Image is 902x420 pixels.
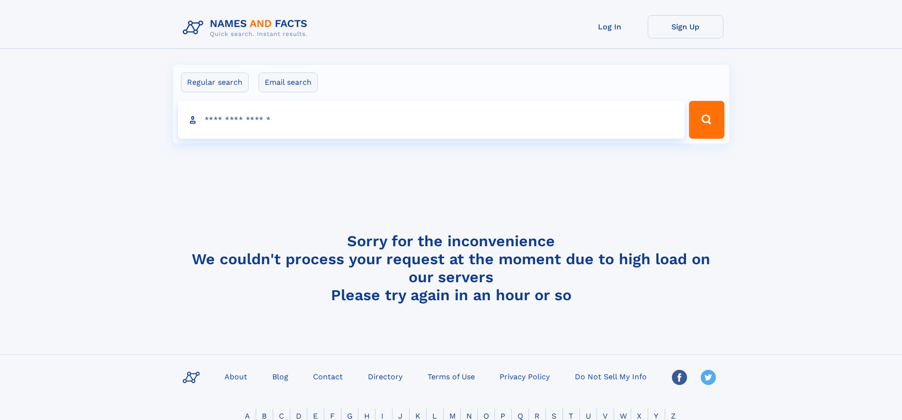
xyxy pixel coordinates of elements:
img: Logo Names and Facts [179,15,315,41]
label: Email search [259,72,318,92]
a: Blog [268,369,292,383]
a: Privacy Policy [496,369,554,383]
a: Do Not Sell My Info [571,369,651,383]
a: Log In [572,15,648,38]
a: About [221,369,251,383]
img: Facebook [672,370,687,385]
label: Regular search [181,72,249,92]
button: Search Button [689,101,724,139]
h4: Sorry for the inconvenience We couldn't process your request at the moment due to high load on ou... [179,232,723,304]
a: Contact [309,369,347,383]
a: Terms of Use [424,369,479,383]
img: Twitter [701,370,716,385]
a: Directory [364,369,406,383]
a: Sign Up [648,15,723,38]
input: search input [178,101,685,139]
